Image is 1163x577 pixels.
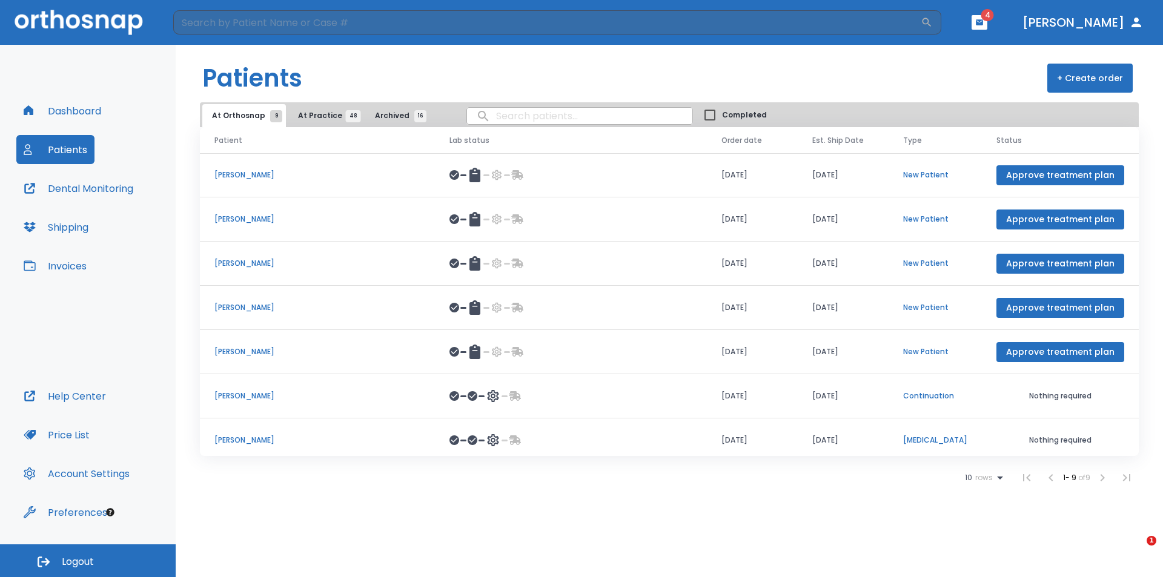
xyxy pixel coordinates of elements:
input: Search by Patient Name or Case # [173,10,921,35]
button: Approve treatment plan [996,298,1124,318]
p: New Patient [903,214,967,225]
button: + Create order [1047,64,1133,93]
h1: Patients [202,60,302,96]
input: search [467,104,692,128]
button: Dashboard [16,96,108,125]
span: Est. Ship Date [812,135,864,146]
button: Approve treatment plan [996,342,1124,362]
span: 48 [346,110,361,122]
span: 16 [414,110,426,122]
td: [DATE] [798,330,889,374]
td: [DATE] [798,197,889,242]
button: Preferences [16,498,114,527]
div: tabs [202,104,432,127]
span: Patient [214,135,242,146]
span: 1 [1147,536,1156,546]
td: [DATE] [707,330,798,374]
span: Lab status [449,135,489,146]
span: At Orthosnap [212,110,276,121]
span: 9 [270,110,282,122]
td: [DATE] [707,286,798,330]
button: Price List [16,420,97,449]
p: New Patient [903,258,967,269]
span: At Practice [298,110,353,121]
td: [DATE] [798,153,889,197]
td: [DATE] [707,418,798,463]
span: 4 [981,9,994,21]
span: of 9 [1078,472,1090,483]
td: [DATE] [707,374,798,418]
p: [PERSON_NAME] [214,214,420,225]
p: Continuation [903,391,967,401]
p: [PERSON_NAME] [214,258,420,269]
button: [PERSON_NAME] [1018,12,1148,33]
button: Dental Monitoring [16,174,141,203]
span: Status [996,135,1022,146]
button: Approve treatment plan [996,165,1124,185]
p: [PERSON_NAME] [214,435,420,446]
p: [PERSON_NAME] [214,170,420,180]
p: Nothing required [996,435,1124,446]
p: [PERSON_NAME] [214,302,420,313]
span: Logout [62,555,94,569]
td: [DATE] [798,418,889,463]
span: Type [903,135,922,146]
button: Approve treatment plan [996,209,1124,229]
p: New Patient [903,302,967,313]
div: Tooltip anchor [105,507,116,518]
button: Patients [16,135,94,164]
span: Completed [722,110,767,120]
p: [PERSON_NAME] [214,391,420,401]
span: rows [972,473,993,482]
span: 10 [965,473,972,482]
img: Orthosnap [15,10,143,35]
td: [DATE] [707,153,798,197]
p: [MEDICAL_DATA] [903,435,967,446]
button: Approve treatment plan [996,254,1124,274]
td: [DATE] [798,242,889,286]
button: Shipping [16,213,96,242]
button: Account Settings [16,459,137,488]
button: Invoices [16,251,94,280]
td: [DATE] [707,197,798,242]
span: Archived [375,110,420,121]
span: Order date [721,135,762,146]
p: New Patient [903,170,967,180]
p: New Patient [903,346,967,357]
p: [PERSON_NAME] [214,346,420,357]
td: [DATE] [798,374,889,418]
td: [DATE] [707,242,798,286]
iframe: Intercom live chat [1122,536,1151,565]
td: [DATE] [798,286,889,330]
p: Nothing required [996,391,1124,401]
span: 1 - 9 [1063,472,1078,483]
button: Help Center [16,381,113,410]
